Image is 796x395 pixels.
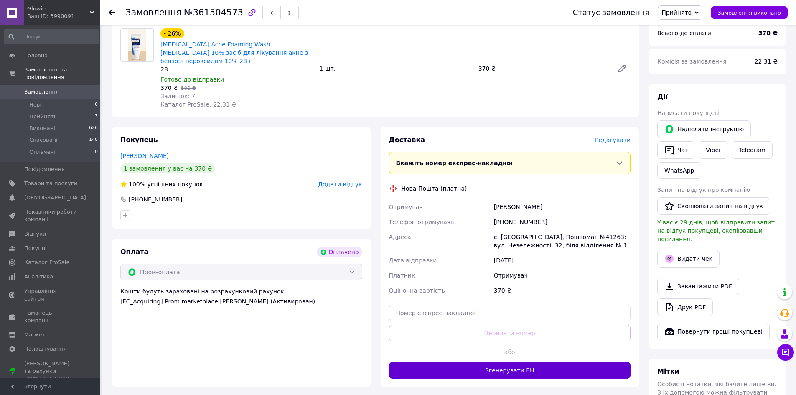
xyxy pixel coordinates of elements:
[29,148,56,156] span: Оплачені
[27,13,100,20] div: Ваш ID: 3990091
[595,137,631,143] span: Редагувати
[317,247,362,257] div: Оплачено
[29,136,58,144] span: Скасовані
[755,58,778,65] span: 22.31 ₴
[120,136,158,144] span: Покупець
[699,141,728,159] a: Viber
[24,245,47,252] span: Покупці
[120,153,169,159] a: [PERSON_NAME]
[657,141,695,159] button: Чат
[95,148,98,156] span: 0
[389,257,437,264] span: Дата відправки
[24,66,100,81] span: Замовлення та повідомлення
[181,85,196,91] span: 500 ₴
[657,30,711,36] span: Всього до сплати
[109,8,115,17] div: Повернутися назад
[24,331,46,339] span: Маркет
[777,344,794,361] button: Чат з покупцем
[24,208,77,223] span: Показники роботи компанії
[657,93,668,101] span: Дії
[4,29,99,44] input: Пошук
[389,234,411,240] span: Адреса
[160,76,224,83] span: Готово до відправки
[573,8,650,17] div: Статус замовлення
[396,160,513,166] span: Вкажіть номер експрес-накладної
[389,305,631,321] input: Номер експрес-накладної
[24,230,46,238] span: Відгуки
[389,362,631,379] button: Згенерувати ЕН
[95,101,98,109] span: 0
[657,58,727,65] span: Комісія за замовлення
[29,125,55,132] span: Виконані
[95,113,98,120] span: 3
[661,9,692,16] span: Прийнято
[389,204,423,210] span: Отримувач
[318,181,362,188] span: Додати відгук
[160,41,308,64] a: [MEDICAL_DATA] Acne Foaming Wash [MEDICAL_DATA] 10% засіб для лікування акне з бензоїл пероксидом...
[24,360,77,383] span: [PERSON_NAME] та рахунки
[657,278,739,295] a: Завантажити PDF
[498,348,522,356] span: або
[128,29,146,61] img: PanOxyl Acne Foaming Wash Benzoyl Peroxide 10% засіб для лікування акне з бензоїл пероксидом 10% ...
[657,367,679,375] span: Мітки
[24,52,48,59] span: Головна
[717,10,781,16] span: Замовлення виконано
[657,197,770,215] button: Скопіювати запит на відгук
[614,60,631,77] a: Редагувати
[657,323,770,340] button: Повернути гроші покупцеві
[160,101,236,108] span: Каталог ProSale: 22.31 ₴
[657,250,720,268] button: Видати чек
[120,248,148,256] span: Оплата
[492,229,632,253] div: с. [GEOGRAPHIC_DATA], Поштомат №41263: вул. Незележності, 32, біля відділення № 1
[160,93,196,99] span: Залишок: 7
[24,166,65,173] span: Повідомлення
[657,110,720,116] span: Написати покупцеві
[492,199,632,214] div: [PERSON_NAME]
[24,375,77,382] div: Prom мікс 1 000
[657,186,750,193] span: Запит на відгук про компанію
[389,287,445,294] span: Оціночна вартість
[29,101,41,109] span: Нові
[389,272,415,279] span: Платник
[24,273,53,280] span: Аналітика
[120,163,215,173] div: 1 замовлення у вас на 370 ₴
[732,141,773,159] a: Telegram
[27,5,90,13] span: Glowie
[316,63,475,74] div: 1 шт.
[24,180,77,187] span: Товари та послуги
[120,180,203,189] div: успішних покупок
[24,88,59,96] span: Замовлення
[389,219,454,225] span: Телефон отримувача
[160,28,184,38] div: - 26%
[758,30,778,36] b: 370 ₴
[657,120,751,138] button: Надіслати інструкцію
[657,219,775,242] span: У вас є 29 днів, щоб відправити запит на відгук покупцеві, скопіювавши посилання.
[492,283,632,298] div: 370 ₴
[120,287,362,306] div: Кошти будуть зараховані на розрахунковий рахунок
[475,63,610,74] div: 370 ₴
[128,195,183,204] div: [PHONE_NUMBER]
[389,136,425,144] span: Доставка
[711,6,788,19] button: Замовлення виконано
[184,8,243,18] span: №361504573
[120,297,362,306] div: [FC_Acquiring] Prom marketplace [PERSON_NAME] (Активирован)
[657,162,701,179] a: WhatsApp
[129,181,145,188] span: 100%
[89,125,98,132] span: 626
[492,253,632,268] div: [DATE]
[492,268,632,283] div: Отримувач
[160,65,313,74] div: 28
[399,184,469,193] div: Нова Пошта (платна)
[24,287,77,302] span: Управління сайтом
[24,194,86,201] span: [DEMOGRAPHIC_DATA]
[160,84,178,91] span: 370 ₴
[89,136,98,144] span: 148
[657,298,713,316] a: Друк PDF
[492,214,632,229] div: [PHONE_NUMBER]
[29,113,55,120] span: Прийняті
[24,309,77,324] span: Гаманець компанії
[125,8,181,18] span: Замовлення
[24,259,69,266] span: Каталог ProSale
[24,345,67,353] span: Налаштування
